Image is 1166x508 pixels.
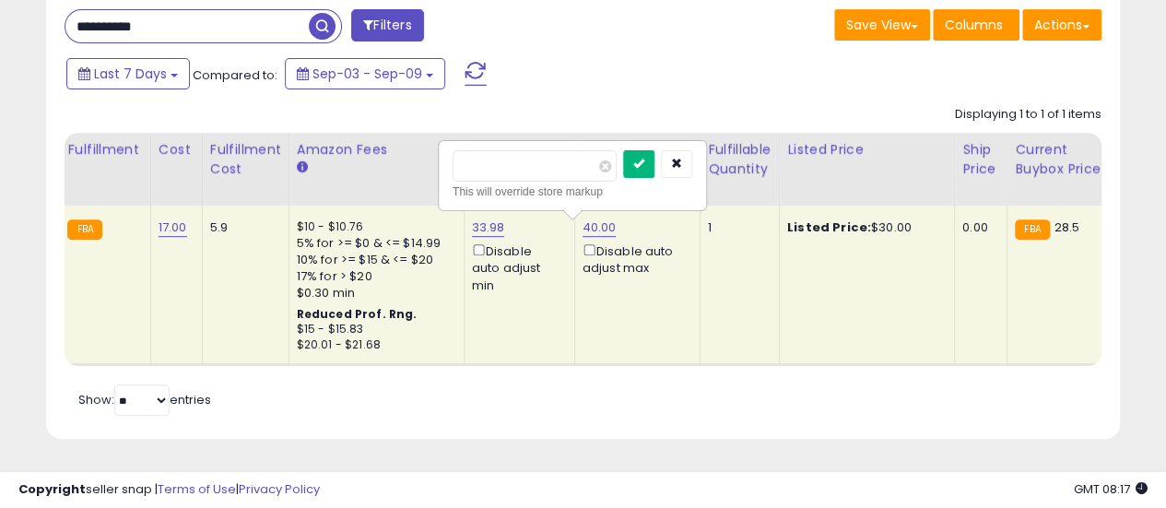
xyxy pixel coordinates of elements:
a: 17.00 [159,219,187,237]
div: 5.9 [210,219,275,236]
a: 33.98 [472,219,505,237]
a: Terms of Use [158,480,236,498]
button: Actions [1022,9,1101,41]
button: Columns [933,9,1019,41]
div: Fulfillment Cost [210,140,281,179]
span: Columns [945,16,1003,34]
small: Amazon Fees. [297,159,308,176]
div: $0.30 min [297,285,450,301]
div: Listed Price [787,140,947,159]
span: Sep-03 - Sep-09 [312,65,422,83]
div: 5% for >= $0 & <= $14.99 [297,235,450,252]
button: Filters [351,9,423,41]
div: Cost [159,140,194,159]
div: Current Buybox Price [1015,140,1110,179]
span: 28.5 [1054,219,1080,236]
a: Privacy Policy [239,480,320,498]
b: Listed Price: [787,219,871,236]
span: 2025-09-17 08:17 GMT [1074,480,1148,498]
small: FBA [67,219,101,240]
button: Last 7 Days [66,58,190,89]
div: This will override store markup [453,183,692,201]
div: 1 [708,219,765,236]
b: Reduced Prof. Rng. [297,306,418,322]
div: 17% for > $20 [297,268,450,285]
div: Displaying 1 to 1 of 1 items [955,106,1101,124]
div: Fulfillment [67,140,142,159]
span: Show: entries [78,391,211,408]
span: Compared to: [193,66,277,84]
small: FBA [1015,219,1049,240]
button: Sep-03 - Sep-09 [285,58,445,89]
div: seller snap | | [18,481,320,499]
div: $10 - $10.76 [297,219,450,235]
strong: Copyright [18,480,86,498]
a: 40.00 [583,219,617,237]
div: Disable auto adjust min [472,241,560,294]
div: 10% for >= $15 & <= $20 [297,252,450,268]
div: $30.00 [787,219,940,236]
span: Last 7 Days [94,65,167,83]
div: $15 - $15.83 [297,322,450,337]
div: 0.00 [962,219,993,236]
button: Save View [834,9,930,41]
div: Ship Price [962,140,999,179]
div: Fulfillable Quantity [708,140,771,179]
div: Amazon Fees [297,140,456,159]
div: $20.01 - $21.68 [297,337,450,353]
div: Disable auto adjust max [583,241,686,277]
